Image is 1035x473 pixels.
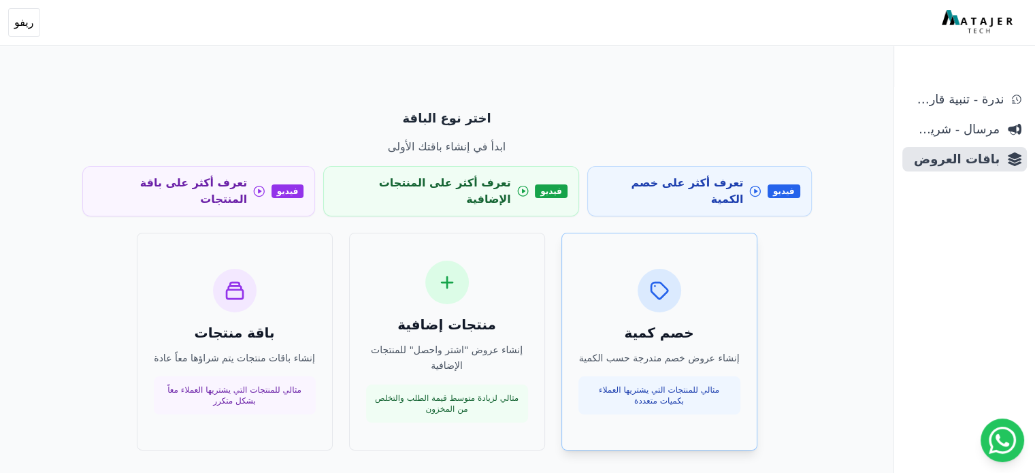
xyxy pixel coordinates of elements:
span: فيديو [272,184,304,198]
span: مرسال - شريط دعاية [908,120,1000,139]
p: مثالي للمنتجات التي يشتريها العملاء بكميات متعددة [587,385,732,406]
h3: باقة منتجات [154,323,316,342]
span: ريفو [14,14,34,31]
span: تعرف أكثر على خصم الكمية [599,175,743,208]
h3: منتجات إضافية [366,315,528,334]
span: تعرف أكثر على المنتجات الإضافية [335,175,510,208]
span: فيديو [535,184,568,198]
span: باقات العروض [908,150,1000,169]
span: فيديو [768,184,800,198]
a: فيديو تعرف أكثر على باقة المنتجات [82,166,316,216]
p: مثالي لزيادة متوسط قيمة الطلب والتخلص من المخزون [374,393,520,414]
p: إنشاء عروض "اشتر واحصل" للمنتجات الإضافية [366,342,528,374]
span: ندرة - تنبية قارب علي النفاذ [908,90,1004,109]
p: إنشاء عروض خصم متدرجة حسب الكمية [578,350,740,366]
span: تعرف أكثر على باقة المنتجات [94,175,248,208]
button: ريفو [8,8,40,37]
p: ابدأ في إنشاء باقتك الأولى [82,139,812,155]
p: مثالي للمنتجات التي يشتريها العملاء معاً بشكل متكرر [162,385,308,406]
a: فيديو تعرف أكثر على خصم الكمية [587,166,812,216]
h3: خصم كمية [578,323,740,342]
img: MatajerTech Logo [942,10,1016,35]
a: فيديو تعرف أكثر على المنتجات الإضافية [323,166,579,216]
p: اختر نوع الباقة [82,109,812,128]
p: إنشاء باقات منتجات يتم شراؤها معاً عادة [154,350,316,366]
